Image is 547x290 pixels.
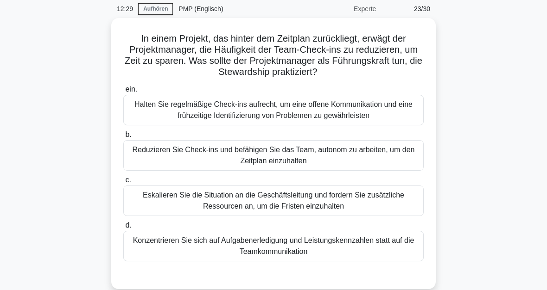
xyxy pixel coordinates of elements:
div: Konzentrieren Sie sich auf Aufgabenerledigung und Leistungskennzahlen statt auf die Teamkommunika... [123,231,424,261]
div: Reduzieren Sie Check-ins und befähigen Sie das Team, autonom zu arbeiten, um den Zeitplan einzuha... [123,140,424,171]
a: Aufhören [138,3,173,15]
span: c. [125,176,131,184]
div: Halten Sie regelmäßige Check-ins aufrecht, um eine offene Kommunikation und eine frühzeitige Iden... [123,95,424,125]
span: ein. [125,85,137,93]
font: In einem Projekt, das hinter dem Zeitplan zurückliegt, erwägt der Projektmanager, die Häufigkeit ... [125,33,422,77]
span: b. [125,130,131,138]
span: d. [125,221,131,229]
div: Eskalieren Sie die Situation an die Geschäftsleitung und fordern Sie zusätzliche Ressourcen an, u... [123,185,424,216]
